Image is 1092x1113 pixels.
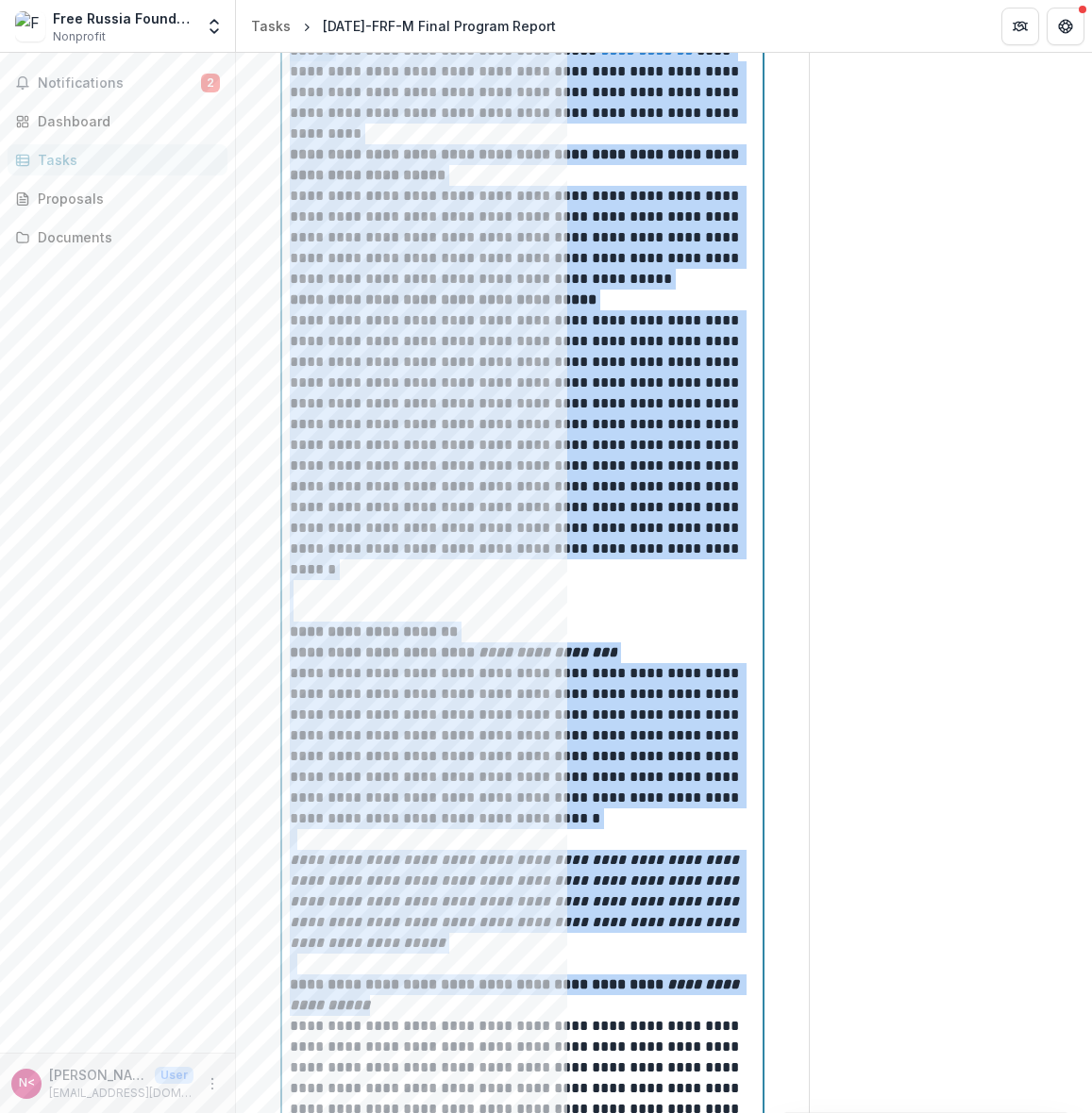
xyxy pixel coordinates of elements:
[1001,8,1039,45] button: Partners
[244,12,298,40] a: Tasks
[19,1077,35,1089] div: Natalia Arno <natalia.arno@4freerussia.org>
[8,183,227,214] a: Proposals
[1047,8,1084,45] button: Get Help
[244,12,563,40] nav: breadcrumb
[38,111,212,131] div: Dashboard
[53,8,193,28] div: Free Russia Foundation
[8,222,227,253] a: Documents
[323,16,556,36] div: [DATE]-FRF-M Final Program Report
[8,144,227,175] a: Tasks
[155,1067,193,1084] p: User
[38,189,212,208] div: Proposals
[38,150,212,170] div: Tasks
[251,16,291,36] div: Tasks
[8,68,227,98] button: Notifications2
[38,75,201,91] span: Notifications
[38,227,212,247] div: Documents
[49,1085,193,1102] p: [EMAIL_ADDRESS][DOMAIN_NAME]
[8,106,227,137] a: Dashboard
[201,74,220,92] span: 2
[201,8,227,45] button: Open entity switcher
[201,1072,224,1095] button: More
[53,28,106,45] span: Nonprofit
[49,1065,147,1085] p: [PERSON_NAME] <[PERSON_NAME][EMAIL_ADDRESS][PERSON_NAME][DOMAIN_NAME]>
[15,11,45,42] img: Free Russia Foundation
